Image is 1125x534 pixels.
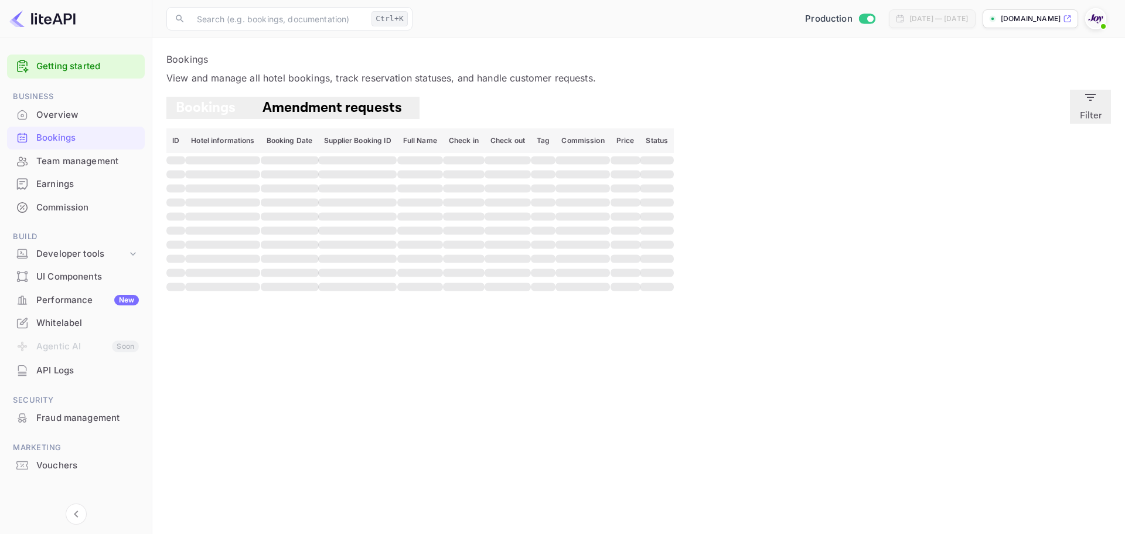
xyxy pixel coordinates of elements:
a: PerformanceNew [7,289,145,311]
span: Bookings [176,98,236,117]
th: Hotel informations [185,128,260,153]
th: ID [166,128,185,153]
div: Commission [7,196,145,219]
div: UI Components [7,266,145,288]
div: Earnings [36,178,139,191]
div: Fraud management [7,407,145,430]
div: Switch to Sandbox mode [800,12,879,26]
div: Vouchers [36,459,139,472]
div: Bookings [7,127,145,149]
div: Developer tools [7,244,145,264]
div: Vouchers [7,454,145,477]
a: Team management [7,150,145,172]
div: Commission [36,201,139,215]
div: Team management [36,155,139,168]
span: Production [805,12,853,26]
button: Collapse navigation [66,504,87,525]
button: Filter [1070,90,1111,124]
th: Tag [531,128,555,153]
div: Whitelabel [7,312,145,335]
div: Performance [36,294,139,307]
div: Fraud management [36,411,139,425]
div: account-settings tabs [166,97,1070,119]
div: Overview [7,104,145,127]
div: UI Components [36,270,139,284]
a: Getting started [36,60,139,73]
div: PerformanceNew [7,289,145,312]
div: Overview [36,108,139,122]
span: Security [7,394,145,407]
div: Whitelabel [36,317,139,330]
div: New [114,295,139,305]
a: Overview [7,104,145,125]
img: LiteAPI logo [9,9,76,28]
a: Bookings [7,127,145,148]
p: [DOMAIN_NAME] [1001,13,1061,24]
a: Fraud management [7,407,145,428]
div: Getting started [7,55,145,79]
span: Amendment requests [262,98,402,117]
p: View and manage all hotel bookings, track reservation statuses, and handle customer requests. [166,71,1111,85]
a: Earnings [7,173,145,195]
div: Bookings [36,131,139,145]
th: Status [640,128,674,153]
th: Price [611,128,640,153]
th: Supplier Booking ID [318,128,397,153]
th: Full Name [397,128,443,153]
a: API Logs [7,359,145,381]
th: Booking Date [261,128,319,153]
div: [DATE] — [DATE] [909,13,968,24]
div: Team management [7,150,145,173]
div: Developer tools [36,247,127,261]
p: Bookings [166,52,1111,66]
div: API Logs [7,359,145,382]
a: Vouchers [7,454,145,476]
img: With Joy [1086,9,1105,28]
a: Whitelabel [7,312,145,334]
th: Commission [555,128,610,153]
table: booking table [166,128,674,294]
a: Commission [7,196,145,218]
span: Business [7,90,145,103]
th: Check out [485,128,531,153]
span: Build [7,230,145,243]
span: Marketing [7,441,145,454]
div: Earnings [7,173,145,196]
a: UI Components [7,266,145,287]
th: Check in [443,128,485,153]
div: API Logs [36,364,139,377]
div: Ctrl+K [371,11,408,26]
input: Search (e.g. bookings, documentation) [190,7,367,30]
